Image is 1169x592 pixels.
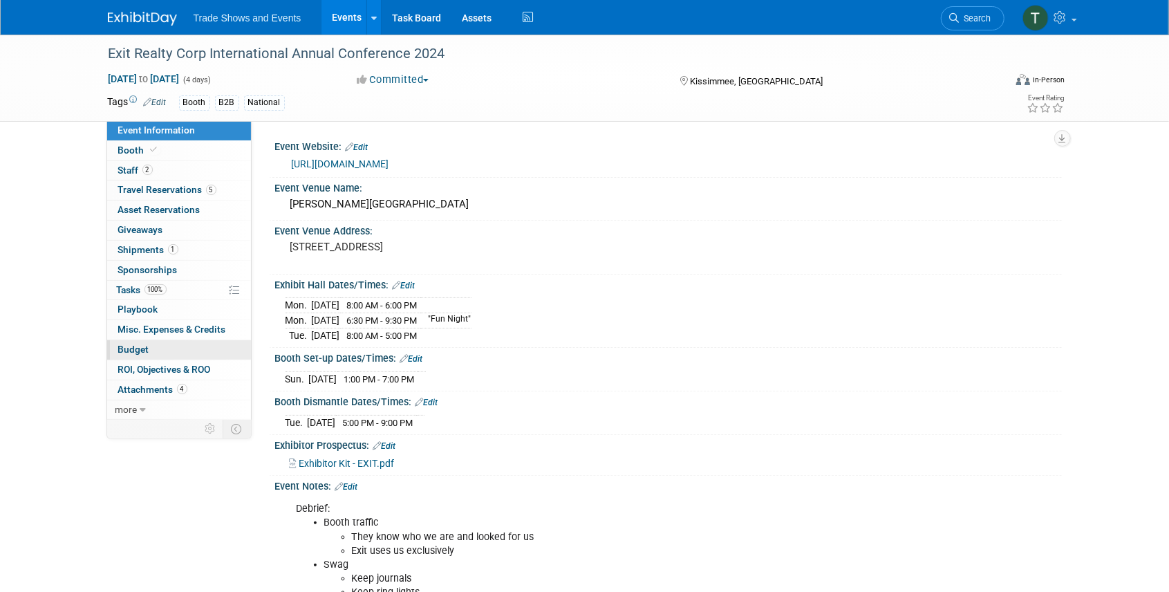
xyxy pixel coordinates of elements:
[117,284,167,295] span: Tasks
[1032,75,1065,85] div: In-Person
[107,400,251,420] a: more
[108,12,177,26] img: ExhibitDay
[115,404,138,415] span: more
[347,315,418,326] span: 6:30 PM - 9:30 PM
[107,300,251,320] a: Playbook
[312,328,340,342] td: [DATE]
[107,161,251,181] a: Staff2
[107,241,251,260] a: Shipments1
[194,12,301,24] span: Trade Shows and Events
[312,298,340,313] td: [DATE]
[118,244,178,255] span: Shipments
[393,281,415,290] a: Edit
[177,384,187,394] span: 4
[352,544,901,558] li: Exit uses us exclusively
[107,221,251,240] a: Giveaways
[275,275,1062,293] div: Exhibit Hall Dates/Times:
[107,201,251,220] a: Asset Reservations
[118,344,149,355] span: Budget
[347,331,418,341] span: 8:00 AM - 5:00 PM
[118,364,211,375] span: ROI, Objectives & ROO
[144,98,167,107] a: Edit
[275,476,1062,494] div: Event Notes:
[104,41,984,66] div: Exit Realty Corp International Annual Conference 2024
[923,72,1065,93] div: Event Format
[244,95,285,110] div: National
[275,348,1062,366] div: Booth Set-up Dates/Times:
[373,441,396,451] a: Edit
[144,284,167,295] span: 100%
[308,415,336,429] td: [DATE]
[107,360,251,380] a: ROI, Objectives & ROO
[275,435,1062,453] div: Exhibitor Prospectus:
[142,165,153,175] span: 2
[335,482,358,492] a: Edit
[118,384,187,395] span: Attachments
[1022,5,1049,31] img: Tiff Wagner
[118,224,163,235] span: Giveaways
[118,184,216,195] span: Travel Reservations
[118,264,178,275] span: Sponsorships
[199,420,223,438] td: Personalize Event Tab Strip
[286,194,1051,215] div: [PERSON_NAME][GEOGRAPHIC_DATA]
[183,75,212,84] span: (4 days)
[108,95,167,111] td: Tags
[400,354,423,364] a: Edit
[138,73,151,84] span: to
[118,304,158,315] span: Playbook
[352,572,901,586] li: Keep journals
[107,281,251,300] a: Tasks100%
[290,458,395,469] a: Exhibitor Kit - EXIT.pdf
[118,124,196,136] span: Event Information
[107,261,251,280] a: Sponsorships
[107,121,251,140] a: Event Information
[690,76,823,86] span: Kissimmee, [GEOGRAPHIC_DATA]
[107,380,251,400] a: Attachments4
[352,530,901,544] li: They know who we are and looked for us
[107,141,251,160] a: Booth
[275,136,1062,154] div: Event Website:
[343,418,413,428] span: 5:00 PM - 9:00 PM
[168,244,178,255] span: 1
[223,420,251,438] td: Toggle Event Tabs
[107,340,251,360] a: Budget
[1027,95,1064,102] div: Event Rating
[179,95,210,110] div: Booth
[107,320,251,340] a: Misc. Expenses & Credits
[286,298,312,313] td: Mon.
[151,146,158,154] i: Booth reservation complete
[292,158,389,169] a: [URL][DOMAIN_NAME]
[941,6,1004,30] a: Search
[352,73,434,87] button: Committed
[347,300,418,311] span: 8:00 AM - 6:00 PM
[1016,74,1030,85] img: Format-Inperson.png
[286,313,312,329] td: Mon.
[344,374,415,385] span: 1:00 PM - 7:00 PM
[118,145,160,156] span: Booth
[275,178,1062,195] div: Event Venue Name:
[420,313,471,329] td: "Fun Night"
[286,415,308,429] td: Tue.
[107,181,251,200] a: Travel Reservations5
[312,313,340,329] td: [DATE]
[960,13,991,24] span: Search
[415,398,438,407] a: Edit
[324,516,901,557] li: Booth traffic
[118,165,153,176] span: Staff
[215,95,239,110] div: B2B
[118,324,226,335] span: Misc. Expenses & Credits
[346,142,368,152] a: Edit
[118,204,200,215] span: Asset Reservations
[206,185,216,195] span: 5
[275,391,1062,409] div: Booth Dismantle Dates/Times:
[286,328,312,342] td: Tue.
[299,458,395,469] span: Exhibitor Kit - EXIT.pdf
[286,371,309,386] td: Sun.
[290,241,588,253] pre: [STREET_ADDRESS]
[108,73,180,85] span: [DATE] [DATE]
[275,221,1062,238] div: Event Venue Address:
[309,371,337,386] td: [DATE]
